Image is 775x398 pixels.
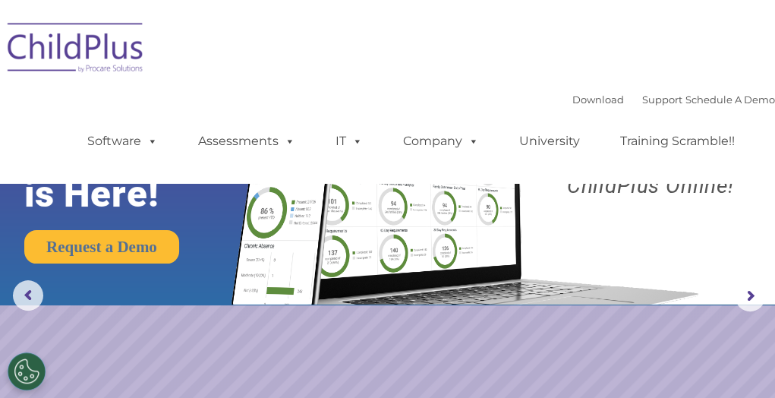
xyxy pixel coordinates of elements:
a: University [504,126,595,156]
a: Assessments [183,126,310,156]
a: Schedule A Demo [685,93,775,106]
a: Support [642,93,682,106]
a: Software [72,126,173,156]
rs-layer: Boost your productivity and streamline your success in ChildPlus Online! [535,97,765,196]
iframe: Chat Widget [699,325,775,398]
a: Company [388,126,494,156]
a: Request a Demo [24,230,179,264]
font: | [572,93,775,106]
a: Download [572,93,624,106]
button: Cookies Settings [8,352,46,390]
a: IT [320,126,378,156]
a: Training Scramble!! [605,126,750,156]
